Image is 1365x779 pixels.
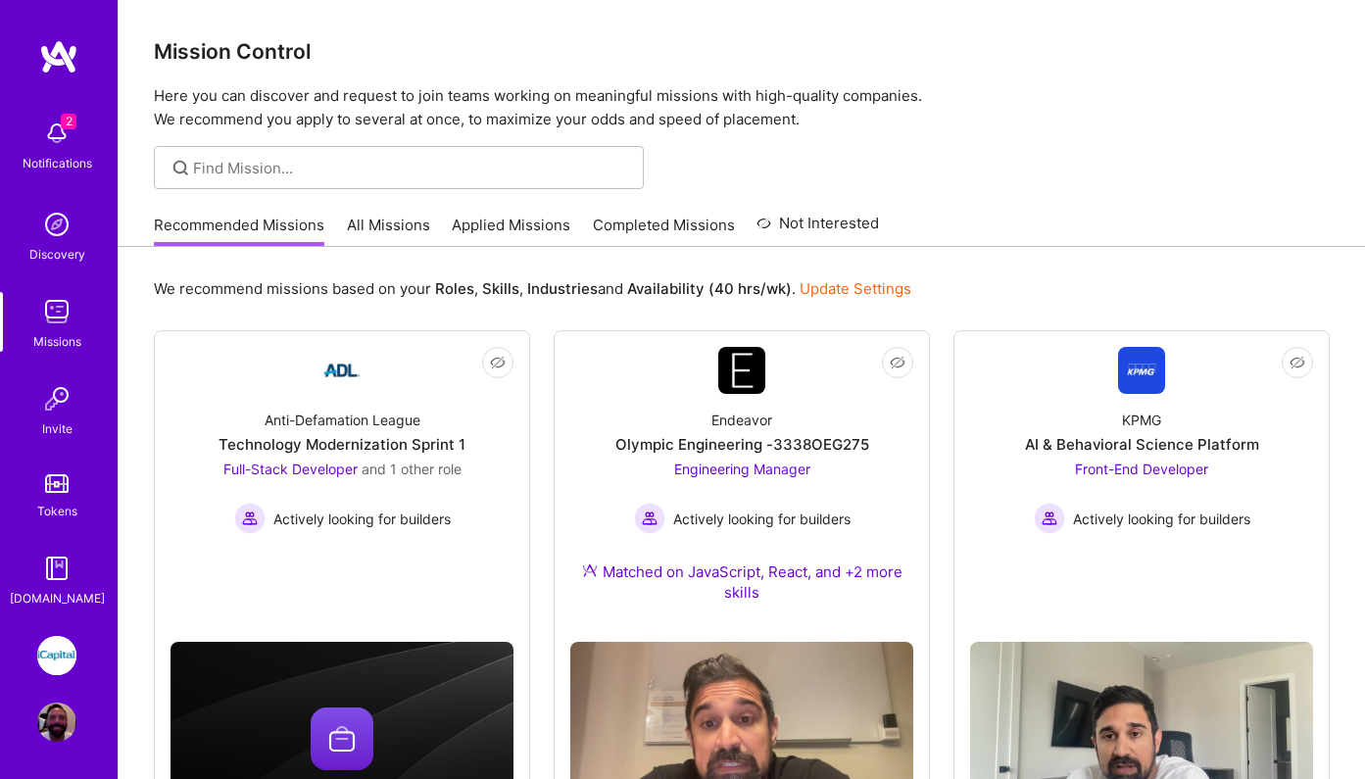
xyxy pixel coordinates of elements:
img: Actively looking for builders [634,503,665,534]
div: Discovery [29,244,85,265]
div: Olympic Engineering -3338OEG275 [615,434,869,455]
div: Invite [42,418,73,439]
img: User Avatar [37,703,76,742]
img: tokens [45,474,69,493]
b: Availability (40 hrs/wk) [627,279,792,298]
img: guide book [37,549,76,588]
span: Front-End Developer [1075,461,1208,477]
i: icon EyeClosed [490,355,506,370]
div: AI & Behavioral Science Platform [1025,434,1259,455]
b: Roles [435,279,474,298]
div: Endeavor [711,410,772,430]
i: icon SearchGrey [170,157,192,179]
a: iCapital: Building an Alternative Investment Marketplace [32,636,81,675]
img: iCapital: Building an Alternative Investment Marketplace [37,636,76,675]
img: Ateam Purple Icon [582,562,598,578]
a: User Avatar [32,703,81,742]
img: Company Logo [318,347,366,394]
a: Update Settings [800,279,911,298]
input: Find Mission... [193,158,629,178]
span: Engineering Manager [674,461,810,477]
div: Notifications [23,153,92,173]
a: Company LogoKPMGAI & Behavioral Science PlatformFront-End Developer Actively looking for builders... [970,347,1313,626]
a: Completed Missions [593,215,735,247]
img: Company Logo [1118,347,1165,394]
b: Skills [482,279,519,298]
p: Here you can discover and request to join teams working on meaningful missions with high-quality ... [154,84,1330,131]
a: Recommended Missions [154,215,324,247]
span: Actively looking for builders [1073,509,1250,529]
span: and 1 other role [362,461,462,477]
img: discovery [37,205,76,244]
a: Applied Missions [452,215,570,247]
img: bell [37,114,76,153]
img: Actively looking for builders [234,503,266,534]
span: Full-Stack Developer [223,461,358,477]
div: KPMG [1122,410,1161,430]
a: Company LogoAnti-Defamation LeagueTechnology Modernization Sprint 1Full-Stack Developer and 1 oth... [171,347,513,583]
p: We recommend missions based on your , , and . [154,278,911,299]
img: Company logo [311,707,373,770]
img: logo [39,39,78,74]
div: Matched on JavaScript, React, and +2 more skills [570,561,913,603]
div: Tokens [37,501,77,521]
b: Industries [527,279,598,298]
a: Company LogoEndeavorOlympic Engineering -3338OEG275Engineering Manager Actively looking for build... [570,347,913,626]
div: Missions [33,331,81,352]
img: Company Logo [718,347,765,394]
div: [DOMAIN_NAME] [10,588,105,609]
div: Technology Modernization Sprint 1 [219,434,465,455]
img: Actively looking for builders [1034,503,1065,534]
a: All Missions [347,215,430,247]
span: Actively looking for builders [673,509,851,529]
i: icon EyeClosed [890,355,905,370]
img: teamwork [37,292,76,331]
span: Actively looking for builders [273,509,451,529]
i: icon EyeClosed [1290,355,1305,370]
div: Anti-Defamation League [265,410,420,430]
span: 2 [61,114,76,129]
a: Not Interested [756,212,879,247]
img: Invite [37,379,76,418]
h3: Mission Control [154,39,1330,64]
